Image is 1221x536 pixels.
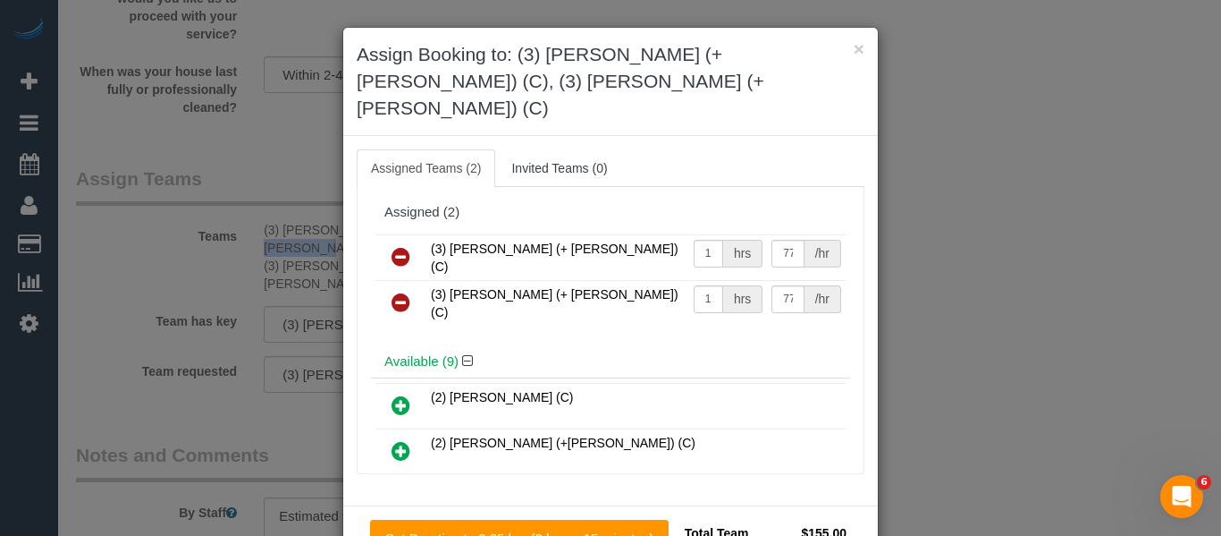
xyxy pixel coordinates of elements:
span: (2) [PERSON_NAME] (C) [431,390,573,404]
h3: Assign Booking to: (3) [PERSON_NAME] (+ [PERSON_NAME]) (C), (3) [PERSON_NAME] (+ [PERSON_NAME]) (C) [357,41,864,122]
div: hrs [723,285,762,313]
span: 6 [1197,475,1211,489]
span: (3) [PERSON_NAME] (+ [PERSON_NAME]) (C) [431,287,678,319]
div: Assigned (2) [384,205,837,220]
span: (2) [PERSON_NAME] (+[PERSON_NAME]) (C) [431,436,695,450]
button: × [854,39,864,58]
a: Invited Teams (0) [497,149,621,187]
div: hrs [723,240,762,268]
h4: Available (9) [384,354,837,370]
div: /hr [804,285,841,313]
iframe: Intercom live chat [1160,475,1203,518]
div: /hr [804,240,841,268]
a: Assigned Teams (2) [357,149,495,187]
span: (3) [PERSON_NAME] (+ [PERSON_NAME]) (C) [431,242,678,274]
